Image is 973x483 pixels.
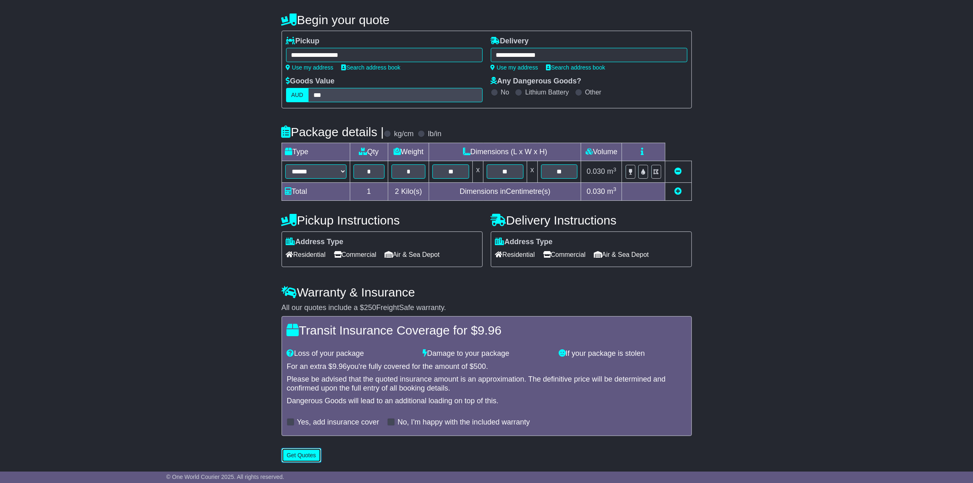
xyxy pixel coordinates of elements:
[333,362,347,371] span: 9.96
[286,77,335,86] label: Goods Value
[287,323,687,337] h4: Transit Insurance Coverage for $
[495,238,553,247] label: Address Type
[587,167,605,175] span: 0.030
[491,37,529,46] label: Delivery
[385,248,440,261] span: Air & Sea Depot
[527,161,537,182] td: x
[546,64,605,71] a: Search address book
[394,130,414,139] label: kg/cm
[297,418,379,427] label: Yes, add insurance cover
[286,64,333,71] a: Use my address
[166,474,284,480] span: © One World Courier 2025. All rights reserved.
[491,77,582,86] label: Any Dangerous Goods?
[286,238,344,247] label: Address Type
[478,323,501,337] span: 9.96
[282,303,692,312] div: All our quotes include a $ FreightSafe warranty.
[282,13,692,27] h4: Begin your quote
[282,213,483,227] h4: Pickup Instructions
[364,303,376,312] span: 250
[428,130,441,139] label: lb/in
[398,418,530,427] label: No, I'm happy with the included warranty
[283,349,419,358] div: Loss of your package
[607,167,617,175] span: m
[287,375,687,393] div: Please be advised that the quoted insurance amount is an approximation. The definitive price will...
[429,182,581,200] td: Dimensions in Centimetre(s)
[613,186,617,192] sup: 3
[474,362,486,371] span: 500
[395,187,399,195] span: 2
[418,349,555,358] div: Damage to your package
[286,248,326,261] span: Residential
[287,362,687,371] div: For an extra $ you're fully covered for the amount of $ .
[675,167,682,175] a: Remove this item
[607,187,617,195] span: m
[587,187,605,195] span: 0.030
[342,64,400,71] a: Search address book
[613,166,617,173] sup: 3
[350,143,388,161] td: Qty
[543,248,586,261] span: Commercial
[287,397,687,406] div: Dangerous Goods will lead to an additional loading on top of this.
[594,248,649,261] span: Air & Sea Depot
[581,143,622,161] td: Volume
[501,88,509,96] label: No
[473,161,483,182] td: x
[491,64,538,71] a: Use my address
[388,182,429,200] td: Kilo(s)
[282,448,322,463] button: Get Quotes
[491,213,692,227] h4: Delivery Instructions
[282,182,350,200] td: Total
[525,88,569,96] label: Lithium Battery
[388,143,429,161] td: Weight
[286,88,309,102] label: AUD
[585,88,602,96] label: Other
[350,182,388,200] td: 1
[282,125,384,139] h4: Package details |
[286,37,320,46] label: Pickup
[429,143,581,161] td: Dimensions (L x W x H)
[282,285,692,299] h4: Warranty & Insurance
[555,349,691,358] div: If your package is stolen
[282,143,350,161] td: Type
[334,248,376,261] span: Commercial
[495,248,535,261] span: Residential
[675,187,682,195] a: Add new item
